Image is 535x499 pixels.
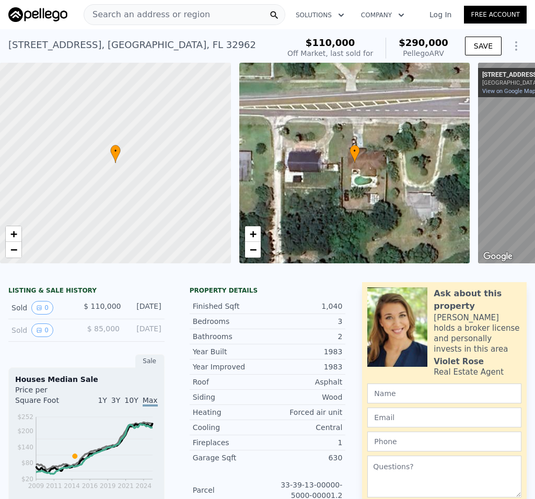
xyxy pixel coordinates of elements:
[249,243,256,256] span: −
[267,346,342,357] div: 1983
[193,452,267,463] div: Garage Sqft
[8,7,67,22] img: Pellego
[267,437,342,448] div: 1
[84,302,121,310] span: $ 110,000
[82,482,98,490] tspan: 2016
[118,482,134,490] tspan: 2021
[100,482,116,490] tspan: 2019
[287,48,373,59] div: Off Market, last sold for
[193,485,267,495] div: Parcel
[17,444,33,451] tspan: $140
[193,392,267,402] div: Siding
[193,331,267,342] div: Bathrooms
[245,226,261,242] a: Zoom in
[21,475,33,483] tspan: $20
[110,146,121,156] span: •
[434,287,521,312] div: Ask about this property
[193,346,267,357] div: Year Built
[350,145,360,163] div: •
[124,396,138,404] span: 10Y
[245,242,261,258] a: Zoom out
[11,323,78,337] div: Sold
[267,331,342,342] div: 2
[287,6,353,25] button: Solutions
[267,452,342,463] div: 630
[10,243,17,256] span: −
[110,145,121,163] div: •
[8,286,165,297] div: LISTING & SALE HISTORY
[399,48,448,59] div: Pellego ARV
[464,6,527,24] a: Free Account
[190,286,346,295] div: Property details
[193,362,267,372] div: Year Improved
[267,407,342,417] div: Forced air unit
[15,385,86,412] div: Price per Square Foot
[135,354,165,368] div: Sale
[193,301,267,311] div: Finished Sqft
[111,396,120,404] span: 3Y
[193,407,267,417] div: Heating
[481,250,515,263] img: Google
[434,356,483,367] div: Violet Rose
[249,227,256,240] span: +
[193,316,267,327] div: Bedrooms
[98,396,107,404] span: 1Y
[267,316,342,327] div: 3
[87,324,120,333] span: $ 85,000
[193,437,267,448] div: Fireplaces
[143,396,158,407] span: Max
[84,8,210,21] span: Search an address or region
[21,459,33,467] tspan: $80
[193,377,267,387] div: Roof
[267,422,342,433] div: Central
[267,377,342,387] div: Asphalt
[306,37,355,48] span: $110,000
[10,227,17,240] span: +
[11,301,75,315] div: Sold
[128,323,161,337] div: [DATE]
[267,301,342,311] div: 1,040
[64,482,80,490] tspan: 2014
[31,301,53,315] button: View historical data
[367,432,521,451] input: Phone
[28,482,44,490] tspan: 2009
[267,362,342,372] div: 1983
[136,482,152,490] tspan: 2024
[465,37,502,55] button: SAVE
[17,413,33,421] tspan: $252
[353,6,413,25] button: Company
[15,374,158,385] div: Houses Median Sale
[506,36,527,56] button: Show Options
[367,408,521,427] input: Email
[481,250,515,263] a: Open this area in Google Maps (opens a new window)
[46,482,62,490] tspan: 2011
[367,384,521,403] input: Name
[6,242,21,258] a: Zoom out
[399,37,448,48] span: $290,000
[6,226,21,242] a: Zoom in
[31,323,53,337] button: View historical data
[8,38,256,52] div: [STREET_ADDRESS] , [GEOGRAPHIC_DATA] , FL 32962
[417,9,464,20] a: Log In
[434,312,521,354] div: [PERSON_NAME] holds a broker license and personally invests in this area
[130,301,161,315] div: [DATE]
[434,367,504,377] div: Real Estate Agent
[267,392,342,402] div: Wood
[193,422,267,433] div: Cooling
[17,427,33,435] tspan: $200
[350,146,360,156] span: •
